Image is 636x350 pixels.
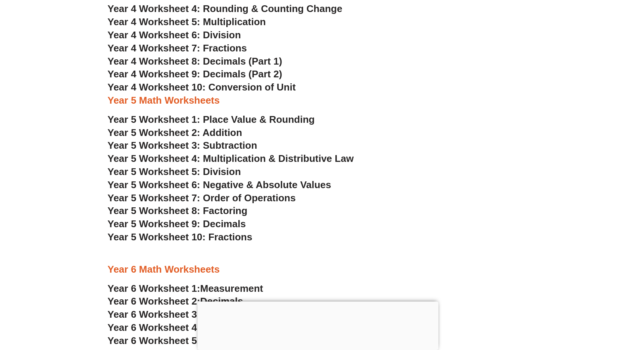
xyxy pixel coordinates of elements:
[108,94,528,107] h3: Year 5 Math Worksheets
[108,231,252,243] a: Year 5 Worksheet 10: Fractions
[108,153,354,164] a: Year 5 Worksheet 4: Multiplication & Distributive Law
[108,127,242,138] a: Year 5 Worksheet 2: Addition
[108,283,263,294] a: Year 6 Worksheet 1:Measurement
[108,179,331,190] a: Year 5 Worksheet 6: Negative & Absolute Values
[108,263,528,276] h3: Year 6 Math Worksheets
[108,322,241,333] a: Year 6 Worksheet 4:Percents
[108,81,296,93] a: Year 4 Worksheet 10: Conversion of Unit
[108,296,200,307] span: Year 6 Worksheet 2:
[108,205,247,216] a: Year 5 Worksheet 8: Factoring
[108,16,266,27] a: Year 4 Worksheet 5: Multiplication
[200,296,243,307] span: Decimals
[108,309,244,320] a: Year 6 Worksheet 3:Fractions
[198,302,439,348] iframe: Advertisement
[108,335,298,346] a: Year 6 Worksheet 5:Proportions & Ratios
[108,29,241,41] a: Year 4 Worksheet 6: Division
[108,68,282,80] a: Year 4 Worksheet 9: Decimals (Part 2)
[108,322,200,333] span: Year 6 Worksheet 4:
[108,140,257,151] a: Year 5 Worksheet 3: Subtraction
[108,56,282,67] a: Year 4 Worksheet 8: Decimals (Part 1)
[108,192,296,204] a: Year 5 Worksheet 7: Order of Operations
[108,114,315,125] a: Year 5 Worksheet 1: Place Value & Rounding
[511,265,636,350] iframe: Chat Widget
[108,283,200,294] span: Year 6 Worksheet 1:
[200,283,263,294] span: Measurement
[108,166,241,177] a: Year 5 Worksheet 5: Division
[108,218,246,229] a: Year 5 Worksheet 9: Decimals
[108,309,200,320] span: Year 6 Worksheet 3:
[108,335,200,346] span: Year 6 Worksheet 5:
[108,3,342,14] a: Year 4 Worksheet 4: Rounding & Counting Change
[108,42,247,54] a: Year 4 Worksheet 7: Fractions
[108,296,243,307] a: Year 6 Worksheet 2:Decimals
